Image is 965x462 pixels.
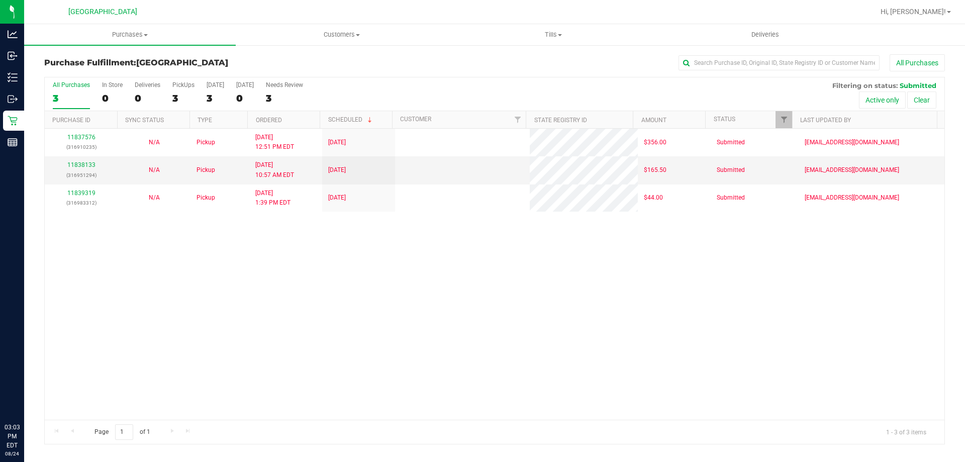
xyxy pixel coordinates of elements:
[52,117,90,124] a: Purchase ID
[805,193,899,203] span: [EMAIL_ADDRESS][DOMAIN_NAME]
[8,51,18,61] inline-svg: Inbound
[534,117,587,124] a: State Registry ID
[776,111,792,128] a: Filter
[136,58,228,67] span: [GEOGRAPHIC_DATA]
[197,193,215,203] span: Pickup
[266,81,303,88] div: Needs Review
[236,93,254,104] div: 0
[900,81,936,89] span: Submitted
[738,30,793,39] span: Deliveries
[878,424,934,439] span: 1 - 3 of 3 items
[198,117,212,124] a: Type
[644,165,666,175] span: $165.50
[717,138,745,147] span: Submitted
[832,81,898,89] span: Filtering on status:
[236,81,254,88] div: [DATE]
[86,424,158,440] span: Page of 1
[890,54,945,71] button: All Purchases
[659,24,871,45] a: Deliveries
[266,93,303,104] div: 3
[447,24,659,45] a: Tills
[717,165,745,175] span: Submitted
[907,91,936,109] button: Clear
[5,450,20,457] p: 08/24
[67,134,95,141] a: 11837576
[8,29,18,39] inline-svg: Analytics
[53,93,90,104] div: 3
[8,72,18,82] inline-svg: Inventory
[8,94,18,104] inline-svg: Outbound
[125,117,164,124] a: Sync Status
[679,55,880,70] input: Search Purchase ID, Original ID, State Registry ID or Customer Name...
[717,193,745,203] span: Submitted
[255,189,291,208] span: [DATE] 1:39 PM EDT
[400,116,431,123] a: Customer
[328,165,346,175] span: [DATE]
[714,116,735,123] a: Status
[805,165,899,175] span: [EMAIL_ADDRESS][DOMAIN_NAME]
[328,116,374,123] a: Scheduled
[859,91,906,109] button: Active only
[236,24,447,45] a: Customers
[68,8,137,16] span: [GEOGRAPHIC_DATA]
[8,116,18,126] inline-svg: Retail
[135,81,160,88] div: Deliveries
[509,111,526,128] a: Filter
[328,138,346,147] span: [DATE]
[149,193,160,203] button: N/A
[149,165,160,175] button: N/A
[24,30,236,39] span: Purchases
[255,160,294,179] span: [DATE] 10:57 AM EDT
[805,138,899,147] span: [EMAIL_ADDRESS][DOMAIN_NAME]
[641,117,666,124] a: Amount
[255,133,294,152] span: [DATE] 12:51 PM EDT
[800,117,851,124] a: Last Updated By
[172,93,195,104] div: 3
[67,161,95,168] a: 11838133
[10,382,40,412] iframe: Resource center
[881,8,946,16] span: Hi, [PERSON_NAME]!
[115,424,133,440] input: 1
[172,81,195,88] div: PickUps
[135,93,160,104] div: 0
[102,81,123,88] div: In Store
[328,193,346,203] span: [DATE]
[256,117,282,124] a: Ordered
[24,24,236,45] a: Purchases
[5,423,20,450] p: 03:03 PM EDT
[207,93,224,104] div: 3
[197,138,215,147] span: Pickup
[448,30,658,39] span: Tills
[44,58,344,67] h3: Purchase Fulfillment:
[102,93,123,104] div: 0
[644,138,666,147] span: $356.00
[51,170,112,180] p: (316951294)
[236,30,447,39] span: Customers
[51,198,112,208] p: (316983312)
[197,165,215,175] span: Pickup
[149,194,160,201] span: Not Applicable
[149,138,160,147] button: N/A
[149,139,160,146] span: Not Applicable
[644,193,663,203] span: $44.00
[53,81,90,88] div: All Purchases
[8,137,18,147] inline-svg: Reports
[67,190,95,197] a: 11839319
[51,142,112,152] p: (316910235)
[207,81,224,88] div: [DATE]
[149,166,160,173] span: Not Applicable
